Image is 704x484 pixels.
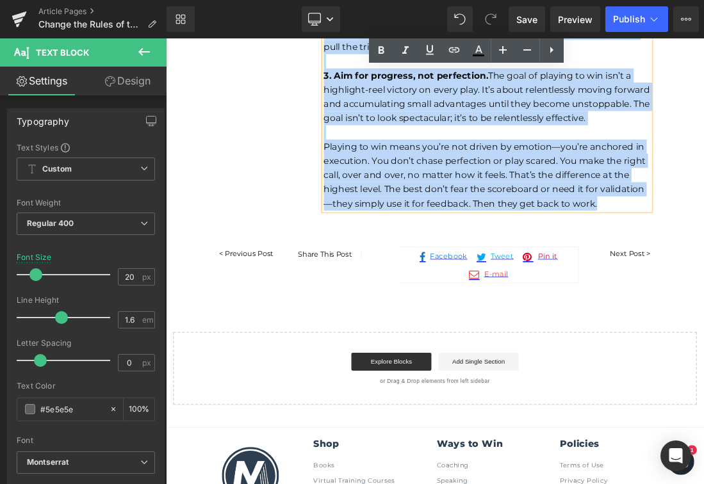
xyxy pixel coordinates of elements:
span: px [142,359,153,367]
span: Change the Rules of the Game [38,19,142,29]
a: Article Pages [38,6,167,17]
span: Tweet [464,305,501,324]
span: Pin it [532,305,564,324]
span: em [142,316,153,324]
span: < Previous Post [77,305,155,317]
button: Redo [478,6,503,32]
span: Preview [558,13,593,26]
a: Preview [550,6,600,32]
span: E-mail [455,331,493,350]
a: Facebook [359,301,441,327]
a: Pin it [508,301,571,327]
div: Line Height [17,296,155,305]
button: Undo [447,6,473,32]
div: Font Weight [17,198,155,207]
a: New Library [167,6,195,32]
font: The goal of playing to win isn’t a highlight-reel victory on every play. It’s about relentlessly ... [227,46,698,123]
span: px [142,273,153,281]
div: Text Color [17,382,155,391]
button: More [673,6,699,32]
div: Open Intercom Messenger [660,440,691,471]
b: Custom [42,164,72,175]
div: Typography [17,109,69,127]
a: < Previous Post [77,300,181,334]
div: % [124,398,154,421]
a: Add Single Section [393,453,508,479]
font: Playing to win means you’re not driven by emotion—you’re anchored in execution. You don’t chase p... [227,149,691,246]
a: Explore Blocks [267,453,382,479]
span: Text Block [36,47,89,58]
input: Color [40,402,103,416]
div: Text Styles [17,142,155,152]
div: Font [17,436,155,445]
a: Tweet [441,301,508,327]
div: Font Size [17,253,52,262]
span: Share this post [190,305,282,318]
button: Publish [605,6,668,32]
span: Save [516,13,537,26]
div: Letter Spacing [17,339,155,348]
b: Regular 400 [27,218,74,228]
strong: 3. Aim for progress, not perfection. [227,46,464,61]
a: Next Post > [605,300,698,334]
a: Share this post [190,300,336,334]
a: E-mail [430,327,500,352]
i: Montserrat [27,457,69,468]
a: Design [86,67,169,95]
span: Facebook [377,305,434,324]
span: Publish [613,14,645,24]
